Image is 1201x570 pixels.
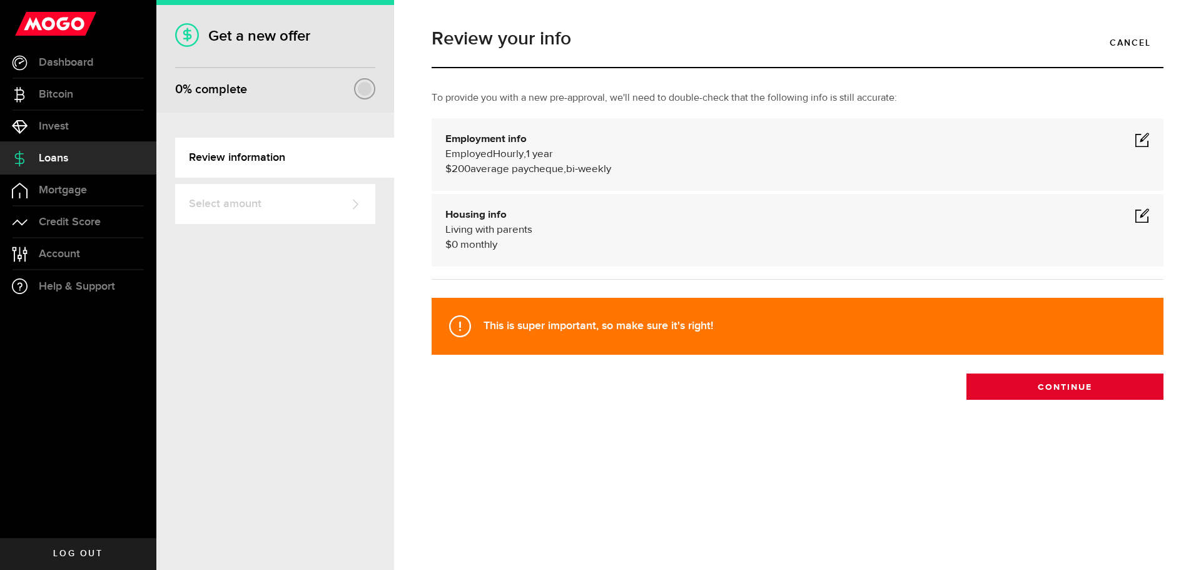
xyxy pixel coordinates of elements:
span: Living with parents [445,225,532,235]
span: Mortgage [39,185,87,196]
span: Credit Score [39,216,101,228]
span: Help & Support [39,281,115,292]
span: Bitcoin [39,89,73,100]
button: Continue [966,374,1163,400]
span: 0 [175,82,183,97]
h1: Get a new offer [175,27,375,45]
span: Account [39,248,80,260]
span: Invest [39,121,69,132]
span: monthly [460,240,497,250]
strong: This is super important, so make sure it's right! [484,319,713,332]
span: $200 [445,164,470,175]
h1: Review your info [432,29,1163,48]
span: , [524,149,526,160]
a: Review information [175,138,394,178]
span: 1 year [526,149,553,160]
a: Select amount [175,184,375,224]
span: Loans [39,153,68,164]
span: average paycheque, [470,164,566,175]
div: % complete [175,78,247,101]
p: To provide you with a new pre-approval, we'll need to double-check that the following info is sti... [432,91,1163,106]
b: Housing info [445,210,507,220]
a: Cancel [1097,29,1163,56]
span: Hourly [493,149,524,160]
span: $ [445,240,452,250]
span: bi-weekly [566,164,611,175]
span: Employed [445,149,493,160]
span: 0 [452,240,458,250]
span: Log out [53,549,103,558]
span: Dashboard [39,57,93,68]
button: Open LiveChat chat widget [10,5,48,43]
b: Employment info [445,134,527,145]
